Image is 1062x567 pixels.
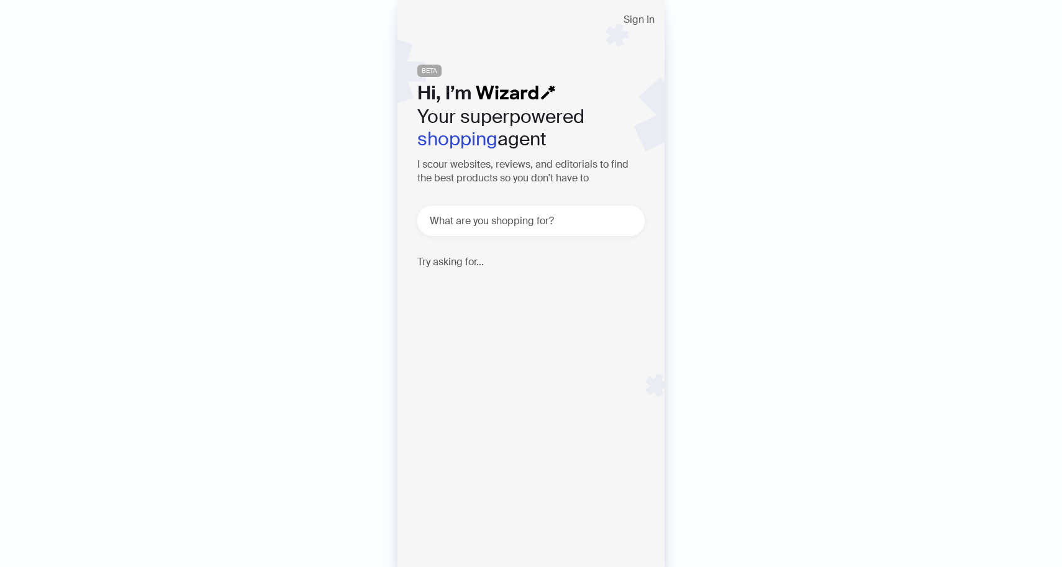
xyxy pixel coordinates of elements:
[417,127,497,151] em: shopping
[417,158,645,186] h3: I scour websites, reviews, and editorials to find the best products so you don't have to
[417,65,442,77] span: BETA
[417,106,645,150] h2: Your superpowered agent
[417,81,471,105] span: Hi, I’m
[417,256,645,268] h4: Try asking for...
[614,10,665,30] button: Sign In
[624,15,655,25] span: Sign In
